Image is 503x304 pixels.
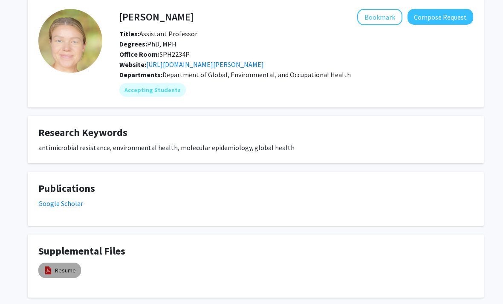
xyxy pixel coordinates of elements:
b: Titles: [119,29,139,38]
iframe: Chat [6,266,36,298]
h4: [PERSON_NAME] [119,9,194,25]
a: Resume [55,266,76,275]
span: PhD, MPH [119,40,176,48]
b: Website: [119,60,146,69]
div: antimicrobial resistance, environmental health, molecular epidemiology, global health [38,142,473,153]
b: Degrees: [119,40,147,48]
img: Profile Picture [38,9,102,73]
button: Add Heather Amato to Bookmarks [357,9,402,25]
span: Department of Global, Environmental, and Occupational Health [162,70,351,79]
b: Office Room: [119,50,159,58]
h4: Supplemental Files [38,245,473,258]
span: Assistant Professor [119,29,197,38]
img: pdf_icon.png [43,266,53,275]
mat-chip: Accepting Students [119,83,186,97]
a: Opens in a new tab [146,60,264,69]
span: SPH2234P [119,50,190,58]
button: Compose Request to Heather Amato [408,9,473,25]
a: Google Scholar [38,199,83,208]
h4: Research Keywords [38,127,473,139]
h4: Publications [38,182,473,195]
b: Departments: [119,70,162,79]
